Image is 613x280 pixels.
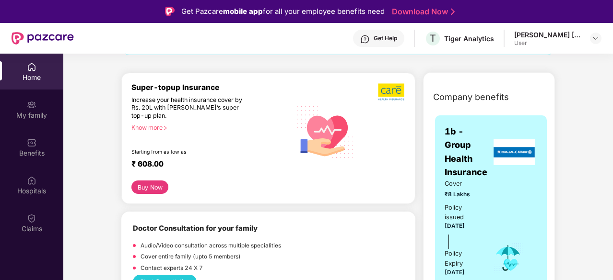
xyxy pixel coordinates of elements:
[27,213,36,223] img: svg+xml;base64,PHN2ZyBpZD0iQ2xhaW0iIHhtbG5zPSJodHRwOi8vd3d3LnczLm9yZy8yMDAwL3N2ZyIgd2lkdGg9IjIwIi...
[181,6,385,17] div: Get Pazcare for all your employee benefits need
[378,83,405,101] img: b5dec4f62d2307b9de63beb79f102df3.png
[430,33,436,44] span: T
[445,269,465,276] span: [DATE]
[27,100,36,110] img: svg+xml;base64,PHN2ZyB3aWR0aD0iMjAiIGhlaWdodD0iMjAiIHZpZXdCb3g9IjAgMCAyMCAyMCIgZmlsbD0ibm9uZSIgeG...
[494,139,535,165] img: insurerLogo
[392,7,452,17] a: Download Now
[445,125,491,179] span: 1b - Group Health Insurance
[374,34,397,42] div: Get Help
[141,252,241,261] p: Cover entire family (upto 5 members)
[141,241,281,250] p: Audio/Video consultation across multiple specialities
[131,124,285,131] div: Know more
[131,96,250,120] div: Increase your health insurance cover by Rs. 20L with [PERSON_NAME]’s super top-up plan.
[163,125,168,131] span: right
[433,90,509,104] span: Company benefits
[133,224,258,233] b: Doctor Consultation for your family
[291,97,360,166] img: svg+xml;base64,PHN2ZyB4bWxucz0iaHR0cDovL3d3dy53My5vcmcvMjAwMC9zdmciIHhtbG5zOnhsaW5rPSJodHRwOi8vd3...
[451,7,455,17] img: Stroke
[444,34,494,43] div: Tiger Analytics
[12,32,74,45] img: New Pazcare Logo
[223,7,263,16] strong: mobile app
[493,242,524,274] img: icon
[141,264,203,273] p: Contact experts 24 X 7
[445,249,480,268] div: Policy Expiry
[514,39,581,47] div: User
[360,34,370,44] img: svg+xml;base64,PHN2ZyBpZD0iSGVscC0zMngzMiIgeG1sbnM9Imh0dHA6Ly93d3cudzMub3JnLzIwMDAvc3ZnIiB3aWR0aD...
[514,30,581,39] div: [PERSON_NAME] [PERSON_NAME]
[27,138,36,147] img: svg+xml;base64,PHN2ZyBpZD0iQmVuZWZpdHMiIHhtbG5zPSJodHRwOi8vd3d3LnczLm9yZy8yMDAwL3N2ZyIgd2lkdGg9Ij...
[592,34,600,42] img: svg+xml;base64,PHN2ZyBpZD0iRHJvcGRvd24tMzJ4MzIiIHhtbG5zPSJodHRwOi8vd3d3LnczLm9yZy8yMDAwL3N2ZyIgd2...
[445,179,480,189] span: Cover
[131,149,250,156] div: Starting from as low as
[445,203,480,222] div: Policy issued
[165,7,175,16] img: Logo
[27,176,36,185] img: svg+xml;base64,PHN2ZyBpZD0iSG9zcGl0YWxzIiB4bWxucz0iaHR0cDovL3d3dy53My5vcmcvMjAwMC9zdmciIHdpZHRoPS...
[131,83,291,92] div: Super-topup Insurance
[131,159,282,171] div: ₹ 608.00
[445,223,465,229] span: [DATE]
[27,62,36,72] img: svg+xml;base64,PHN2ZyBpZD0iSG9tZSIgeG1sbnM9Imh0dHA6Ly93d3cudzMub3JnLzIwMDAvc3ZnIiB3aWR0aD0iMjAiIG...
[445,190,480,199] span: ₹8 Lakhs
[131,180,168,194] button: Buy Now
